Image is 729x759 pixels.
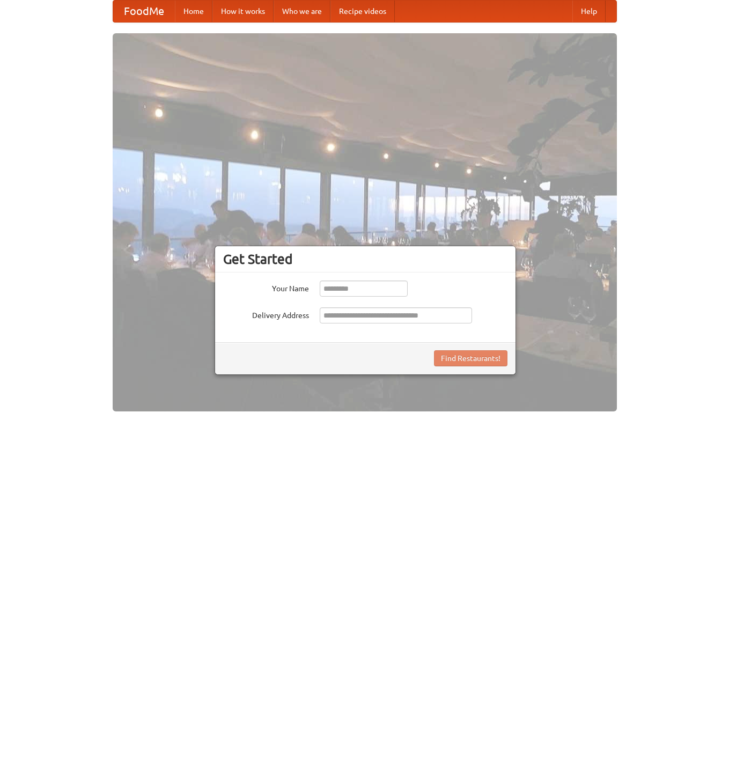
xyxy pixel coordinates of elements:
[223,251,507,267] h3: Get Started
[175,1,212,22] a: Home
[223,281,309,294] label: Your Name
[434,350,507,366] button: Find Restaurants!
[223,307,309,321] label: Delivery Address
[113,1,175,22] a: FoodMe
[212,1,274,22] a: How it works
[572,1,606,22] a: Help
[330,1,395,22] a: Recipe videos
[274,1,330,22] a: Who we are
